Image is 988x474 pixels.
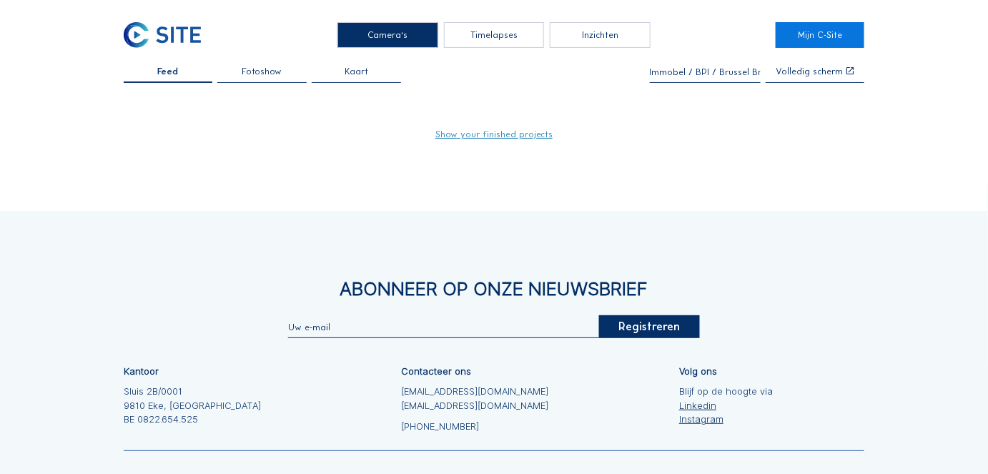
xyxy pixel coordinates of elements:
a: [EMAIL_ADDRESS][DOMAIN_NAME] [401,385,548,398]
div: Registreren [599,315,700,337]
a: C-SITE Logo [124,22,212,48]
span: Feed [157,67,178,76]
a: Mijn C-Site [776,22,864,48]
a: Linkedin [679,399,773,413]
div: Camera's [337,22,438,48]
img: C-SITE Logo [124,22,201,48]
div: Inzichten [550,22,651,48]
div: Sluis 2B/0001 9810 Eke, [GEOGRAPHIC_DATA] BE 0822.654.525 [124,385,261,426]
div: Blijf op de hoogte via [679,385,773,426]
div: Contacteer ons [401,367,471,377]
a: Instagram [679,413,773,426]
div: Kantoor [124,367,159,377]
a: [PHONE_NUMBER] [401,420,548,433]
div: Volg ons [679,367,717,377]
div: Volledig scherm [776,67,843,76]
div: Abonneer op onze nieuwsbrief [124,280,865,298]
span: Kaart [345,67,368,76]
a: Show your finished projects [435,130,553,139]
a: [EMAIL_ADDRESS][DOMAIN_NAME] [401,399,548,413]
span: Fotoshow [242,67,282,76]
input: Uw e-mail [288,322,599,333]
div: Timelapses [444,22,545,48]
